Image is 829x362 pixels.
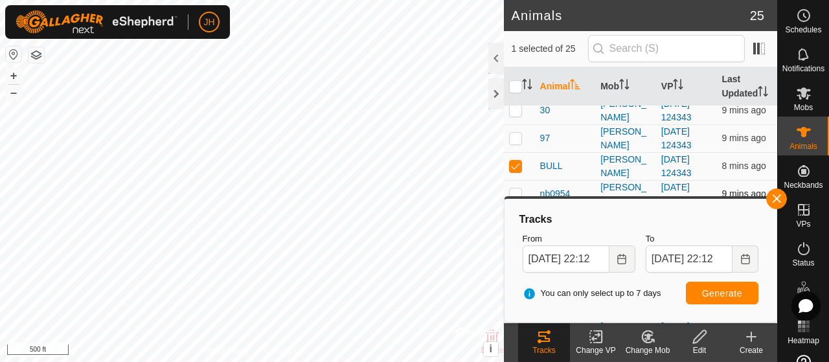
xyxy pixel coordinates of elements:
[661,98,692,122] a: [DATE] 124343
[758,88,768,98] p-sorticon: Activate to sort
[6,47,21,62] button: Reset Map
[674,345,725,356] div: Edit
[540,187,571,201] span: nb0954
[535,67,596,106] th: Animal
[661,182,692,206] a: [DATE] 124343
[28,47,44,63] button: Map Layers
[512,42,588,56] span: 1 selected of 25
[782,65,824,73] span: Notifications
[517,212,764,227] div: Tracks
[646,232,758,245] label: To
[600,125,651,152] div: [PERSON_NAME]
[540,159,563,173] span: BULL
[721,105,766,115] span: 12 Aug 2025, 10:03 pm
[523,232,635,245] label: From
[784,181,823,189] span: Neckbands
[673,81,683,91] p-sorticon: Activate to sort
[656,67,717,106] th: VP
[518,345,570,356] div: Tracks
[609,245,635,273] button: Choose Date
[622,345,674,356] div: Change Mob
[721,188,766,199] span: 12 Aug 2025, 10:03 pm
[570,345,622,356] div: Change VP
[203,16,214,29] span: JH
[686,282,758,304] button: Generate
[600,153,651,180] div: [PERSON_NAME]
[785,26,821,34] span: Schedules
[484,342,498,356] button: i
[600,181,651,208] div: [PERSON_NAME]
[264,345,302,357] a: Contact Us
[661,154,692,178] a: [DATE] 124343
[794,104,813,111] span: Mobs
[725,345,777,356] div: Create
[523,287,661,300] span: You can only select up to 7 days
[721,133,766,143] span: 12 Aug 2025, 10:03 pm
[588,35,745,62] input: Search (S)
[750,6,764,25] span: 25
[570,81,580,91] p-sorticon: Activate to sort
[792,259,814,267] span: Status
[796,220,810,228] span: VPs
[716,67,777,106] th: Last Updated
[702,288,742,299] span: Generate
[16,10,177,34] img: Gallagher Logo
[540,104,551,117] span: 30
[661,126,692,150] a: [DATE] 124343
[732,245,758,273] button: Choose Date
[489,343,492,354] span: i
[788,337,819,345] span: Heatmap
[201,345,249,357] a: Privacy Policy
[6,85,21,100] button: –
[600,97,651,124] div: [PERSON_NAME]
[6,68,21,84] button: +
[512,8,750,23] h2: Animals
[540,131,551,145] span: 97
[595,67,656,106] th: Mob
[721,161,766,171] span: 12 Aug 2025, 10:03 pm
[619,81,630,91] p-sorticon: Activate to sort
[522,81,532,91] p-sorticon: Activate to sort
[789,142,817,150] span: Animals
